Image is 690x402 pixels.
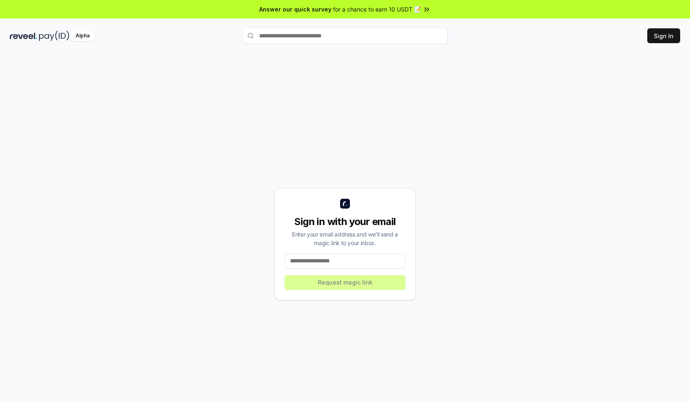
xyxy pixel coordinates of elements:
[39,31,69,41] img: pay_id
[647,28,680,43] button: Sign In
[340,199,350,209] img: logo_small
[333,5,421,14] span: for a chance to earn 10 USDT 📝
[285,215,405,228] div: Sign in with your email
[71,31,94,41] div: Alpha
[285,230,405,247] div: Enter your email address and we’ll send a magic link to your inbox.
[259,5,331,14] span: Answer our quick survey
[10,31,37,41] img: reveel_dark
